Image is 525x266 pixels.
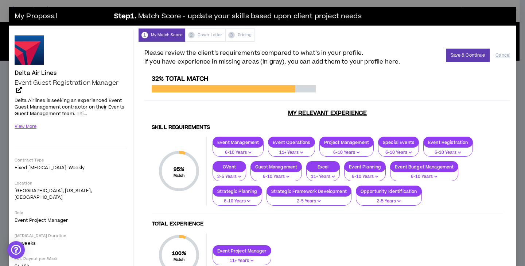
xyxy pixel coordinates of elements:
[15,180,127,186] p: Location
[174,173,185,178] small: Match
[15,9,109,24] h3: My Proposal
[349,174,381,180] p: 6-10 Years
[268,143,315,157] button: 11+ Years
[495,49,510,62] button: Cancel
[144,110,510,117] h3: My Relevant Experience
[15,233,127,239] p: [MEDICAL_DATA] Duration
[356,189,421,194] p: Opportunity Identification
[217,258,267,264] p: 11+ Years
[172,250,186,257] span: 100 %
[15,79,118,87] span: Event Guest Registration Manager
[213,140,263,145] p: Event Management
[345,164,385,170] p: Event Planning
[144,49,400,66] span: Please review the client’s requirements compared to what’s in your profile. If you have experienc...
[217,198,257,205] p: 6-10 Years
[306,167,340,181] button: 11+ Years
[15,70,57,76] h4: Delta Air Lines
[172,257,186,262] small: Match
[424,140,472,145] p: Event Registration
[15,79,127,94] a: Event Guest Registration Manager
[378,143,419,157] button: 6-10 Years
[217,149,259,156] p: 6-10 Years
[174,166,185,173] span: 95 %
[15,256,127,262] p: Est. Payout per Week
[423,143,473,157] button: 6-10 Years
[356,192,422,206] button: 2-5 Years
[15,240,127,247] p: 52 weeks
[139,28,185,42] div: My Match Score
[395,174,454,180] p: 6-10 Years
[213,192,262,206] button: 6-10 Years
[319,143,374,157] button: 6-10 Years
[268,140,314,145] p: Event Operations
[320,140,374,145] p: Project Management
[152,124,503,131] h4: Skill Requirements
[273,149,310,156] p: 11+ Years
[250,167,302,181] button: 6-10 Years
[114,11,136,22] b: Step 1 .
[15,96,127,117] p: Delta Airlines is seeking an experienced Event Guest Management contractor on their Events Guest ...
[213,143,264,157] button: 6-10 Years
[255,174,297,180] p: 6-10 Years
[213,251,271,265] button: 11+ Years
[361,198,417,205] p: 2-5 Years
[390,164,458,170] p: Event Budget Management
[138,11,362,22] span: Match Score - update your skills based upon client project needs
[213,248,271,254] p: Event Project Manager
[213,167,246,181] button: 2-5 Years
[390,167,458,181] button: 6-10 Years
[213,189,262,194] p: Strategic Planning
[152,221,503,228] h4: Total Experience
[15,187,127,201] p: [GEOGRAPHIC_DATA], [US_STATE], [GEOGRAPHIC_DATA]
[344,167,386,181] button: 6-10 Years
[383,149,414,156] p: 6-10 Years
[7,241,25,259] div: Open Intercom Messenger
[324,149,369,156] p: 6-10 Years
[311,174,335,180] p: 11+ Years
[15,157,127,163] p: Contract Type
[251,164,302,170] p: Guest Management
[446,49,490,62] button: Save & Continue
[15,120,36,133] button: View More
[141,32,148,38] span: 1
[271,198,347,205] p: 2-5 Years
[15,217,69,224] span: Event Project Manager
[378,140,419,145] p: Special Events
[15,210,127,216] p: Role
[213,164,246,170] p: CVent
[267,192,351,206] button: 2-5 Years
[428,149,468,156] p: 6-10 Years
[267,189,351,194] p: Strategic Framework Development
[15,164,85,171] span: Fixed [MEDICAL_DATA] - weekly
[152,75,208,83] span: 32% Total Match
[217,174,241,180] p: 2-5 Years
[307,164,339,170] p: Excel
